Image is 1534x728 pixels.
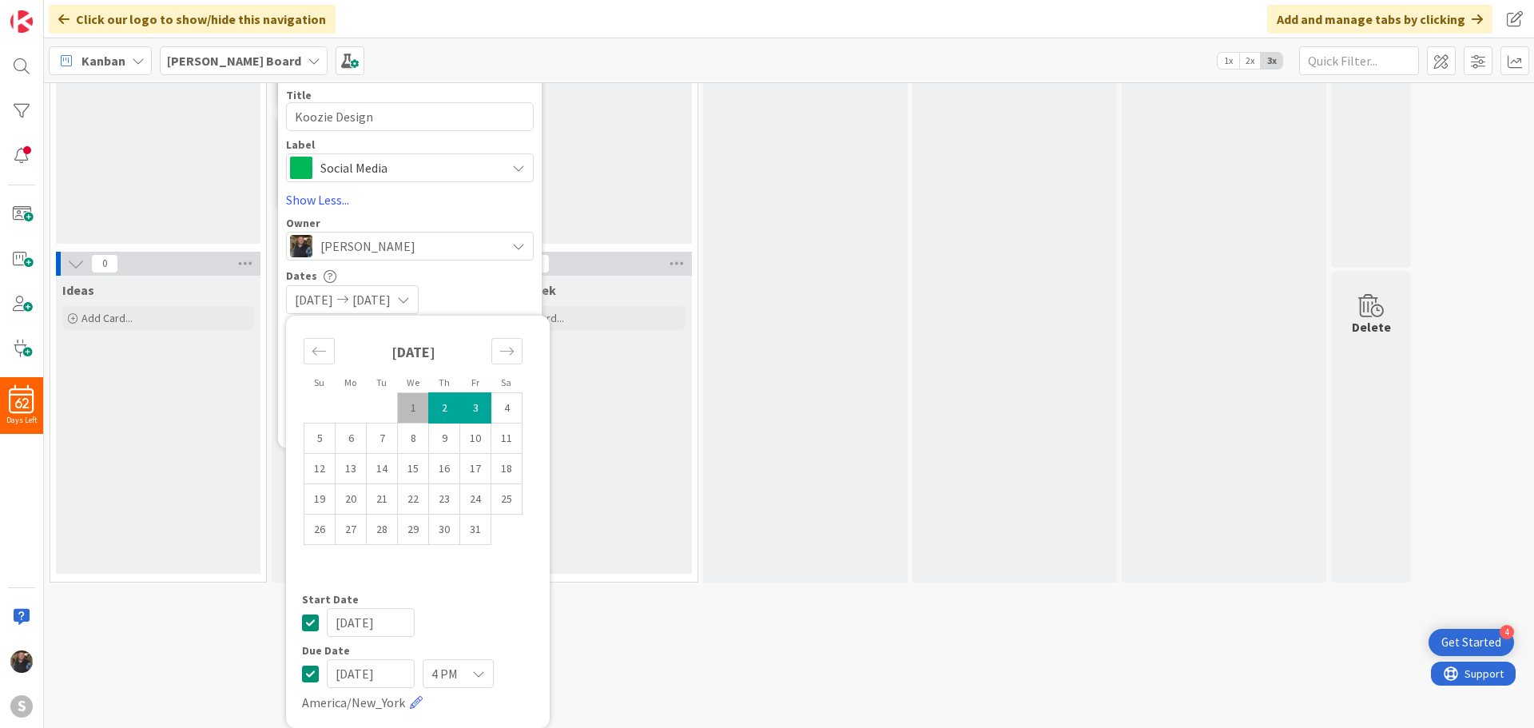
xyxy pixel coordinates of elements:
[1352,317,1391,336] div: Delete
[429,393,460,424] td: Selected as start date. Thursday, 10/02/2025 12:00 PM
[327,659,415,688] input: MM/DD/YYYY
[167,53,301,69] b: [PERSON_NAME] Board
[302,594,359,605] span: Start Date
[1441,635,1501,650] div: Get Started
[407,376,419,388] small: We
[491,393,523,424] td: Choose Saturday, 10/04/2025 12:00 PM as your check-out date. It’s available.
[367,424,398,454] td: Choose Tuesday, 10/07/2025 12:00 PM as your check-out date. It’s available.
[391,343,435,361] strong: [DATE]
[1500,625,1514,639] div: 4
[1239,53,1261,69] span: 2x
[398,515,429,545] td: Choose Wednesday, 10/29/2025 12:00 PM as your check-out date. It’s available.
[10,650,33,673] img: CC
[91,254,118,273] span: 0
[460,393,491,424] td: Selected as end date. Friday, 10/03/2025 12:00 PM
[10,10,33,33] img: Visit kanbanzone.com
[429,515,460,545] td: Choose Thursday, 10/30/2025 12:00 PM as your check-out date. It’s available.
[304,484,336,515] td: Choose Sunday, 10/19/2025 12:00 PM as your check-out date. It’s available.
[429,424,460,454] td: Choose Thursday, 10/09/2025 12:00 PM as your check-out date. It’s available.
[286,270,317,281] span: Dates
[286,139,315,150] span: Label
[460,454,491,484] td: Choose Friday, 10/17/2025 12:00 PM as your check-out date. It’s available.
[344,376,356,388] small: Mo
[431,662,458,685] span: 4 PM
[320,157,498,179] span: Social Media
[1299,46,1419,75] input: Quick Filter...
[1218,53,1239,69] span: 1x
[10,695,33,718] div: S
[304,515,336,545] td: Choose Sunday, 10/26/2025 12:00 PM as your check-out date. It’s available.
[429,454,460,484] td: Choose Thursday, 10/16/2025 12:00 PM as your check-out date. It’s available.
[491,454,523,484] td: Choose Saturday, 10/18/2025 12:00 PM as your check-out date. It’s available.
[304,454,336,484] td: Choose Sunday, 10/12/2025 12:00 PM as your check-out date. It’s available.
[439,376,450,388] small: Th
[491,338,523,364] div: Move forward to switch to the next month.
[367,454,398,484] td: Choose Tuesday, 10/14/2025 12:00 PM as your check-out date. It’s available.
[367,515,398,545] td: Choose Tuesday, 10/28/2025 12:00 PM as your check-out date. It’s available.
[460,515,491,545] td: Choose Friday, 10/31/2025 12:00 PM as your check-out date. It’s available.
[491,424,523,454] td: Choose Saturday, 10/11/2025 12:00 PM as your check-out date. It’s available.
[62,282,94,298] span: Ideas
[460,424,491,454] td: Choose Friday, 10/10/2025 12:00 PM as your check-out date. It’s available.
[302,645,350,656] span: Due Date
[286,217,320,229] span: Owner
[367,484,398,515] td: Choose Tuesday, 10/21/2025 12:00 PM as your check-out date. It’s available.
[81,51,125,70] span: Kanban
[302,693,405,712] span: America/New_York
[1261,53,1282,69] span: 3x
[429,484,460,515] td: Choose Thursday, 10/23/2025 12:00 PM as your check-out date. It’s available.
[501,376,511,388] small: Sa
[398,484,429,515] td: Choose Wednesday, 10/22/2025 12:00 PM as your check-out date. It’s available.
[304,424,336,454] td: Choose Sunday, 10/05/2025 12:00 PM as your check-out date. It’s available.
[290,235,312,257] img: CC
[336,454,367,484] td: Choose Monday, 10/13/2025 12:00 PM as your check-out date. It’s available.
[14,398,30,409] span: 62
[81,311,133,325] span: Add Card...
[398,454,429,484] td: Choose Wednesday, 10/15/2025 12:00 PM as your check-out date. It’s available.
[1267,5,1492,34] div: Add and manage tabs by clicking
[1429,629,1514,656] div: Open Get Started checklist, remaining modules: 4
[376,376,387,388] small: Tu
[336,424,367,454] td: Choose Monday, 10/06/2025 12:00 PM as your check-out date. It’s available.
[295,290,333,309] span: [DATE]
[314,376,324,388] small: Su
[49,5,336,34] div: Click our logo to show/hide this navigation
[304,338,335,364] div: Move backward to switch to the previous month.
[286,324,540,594] div: Calendar
[460,484,491,515] td: Choose Friday, 10/24/2025 12:00 PM as your check-out date. It’s available.
[336,484,367,515] td: Choose Monday, 10/20/2025 12:00 PM as your check-out date. It’s available.
[352,290,391,309] span: [DATE]
[471,376,479,388] small: Fr
[398,393,429,424] td: Choose Wednesday, 10/01/2025 12:00 PM as your check-out date. It’s available.
[286,190,534,209] a: Show Less...
[491,484,523,515] td: Choose Saturday, 10/25/2025 12:00 PM as your check-out date. It’s available.
[327,608,415,637] input: MM/DD/YYYY
[398,424,429,454] td: Choose Wednesday, 10/08/2025 12:00 PM as your check-out date. It’s available.
[34,2,73,22] span: Support
[320,237,415,256] span: [PERSON_NAME]
[286,102,534,131] textarea: Koozie Design
[286,88,312,102] label: Title
[336,515,367,545] td: Choose Monday, 10/27/2025 12:00 PM as your check-out date. It’s available.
